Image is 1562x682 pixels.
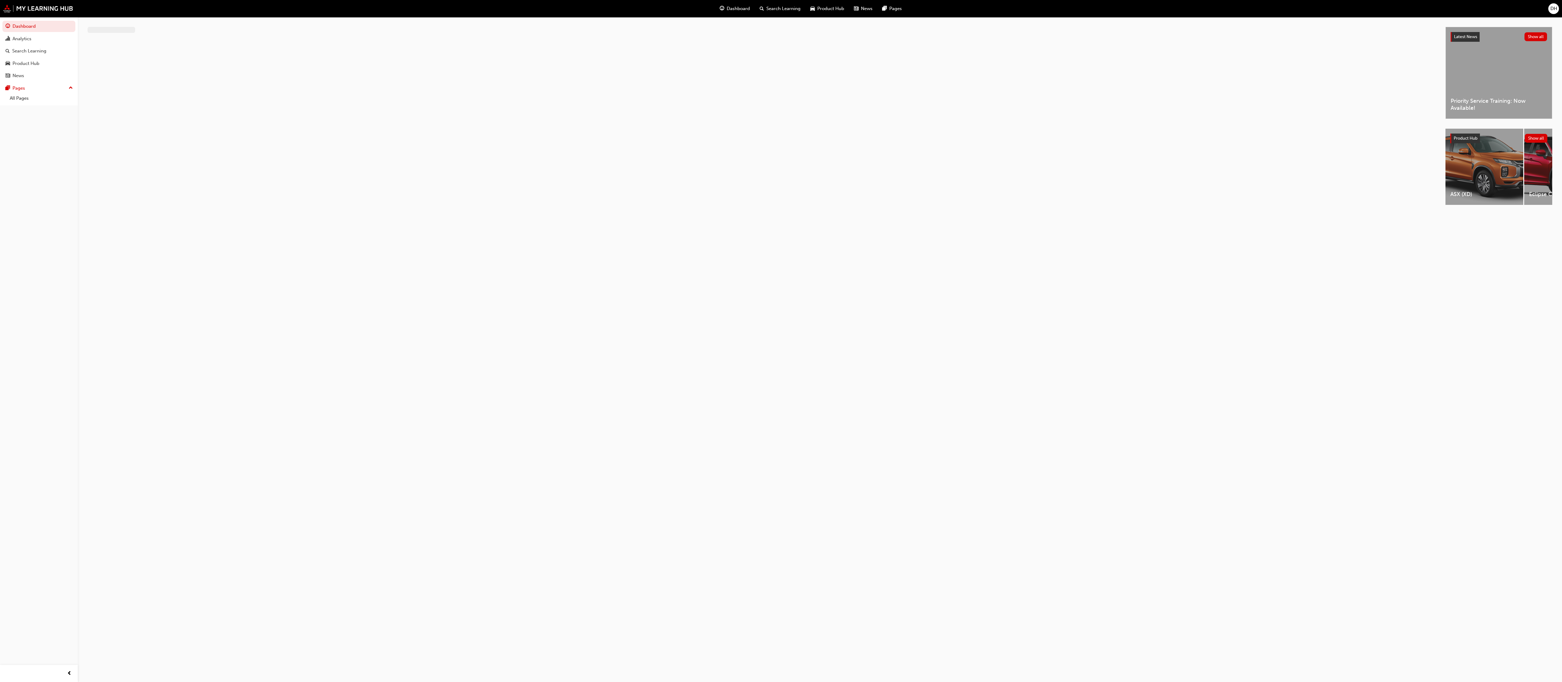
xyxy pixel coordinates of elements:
[5,86,10,91] span: pages-icon
[3,5,73,12] img: mmal
[13,85,25,92] div: Pages
[877,2,907,15] a: pages-iconPages
[882,5,887,12] span: pages-icon
[5,24,10,29] span: guage-icon
[1450,191,1518,198] span: ASX (XD)
[1451,32,1547,42] a: Latest NewsShow all
[1550,5,1557,12] span: DH
[5,61,10,66] span: car-icon
[889,5,902,12] span: Pages
[1524,32,1547,41] button: Show all
[720,5,724,12] span: guage-icon
[2,45,75,57] a: Search Learning
[69,84,73,92] span: up-icon
[5,36,10,42] span: chart-icon
[715,2,755,15] a: guage-iconDashboard
[817,5,844,12] span: Product Hub
[13,35,31,42] div: Analytics
[2,83,75,94] button: Pages
[1525,134,1548,143] button: Show all
[805,2,849,15] a: car-iconProduct Hub
[13,60,39,67] div: Product Hub
[727,5,750,12] span: Dashboard
[2,58,75,69] a: Product Hub
[12,48,46,55] div: Search Learning
[2,70,75,81] a: News
[1445,27,1552,119] a: Latest NewsShow allPriority Service Training: Now Available!
[849,2,877,15] a: news-iconNews
[1454,34,1477,39] span: Latest News
[755,2,805,15] a: search-iconSearch Learning
[760,5,764,12] span: search-icon
[2,20,75,83] button: DashboardAnalyticsSearch LearningProduct HubNews
[1454,136,1477,141] span: Product Hub
[1450,134,1547,143] a: Product HubShow all
[1445,129,1523,205] a: ASX (XD)
[13,72,24,79] div: News
[67,670,72,677] span: prev-icon
[1548,3,1559,14] button: DH
[5,73,10,79] span: news-icon
[7,94,75,103] a: All Pages
[861,5,873,12] span: News
[810,5,815,12] span: car-icon
[1451,98,1547,111] span: Priority Service Training: Now Available!
[854,5,858,12] span: news-icon
[5,48,10,54] span: search-icon
[2,33,75,45] a: Analytics
[766,5,801,12] span: Search Learning
[2,21,75,32] a: Dashboard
